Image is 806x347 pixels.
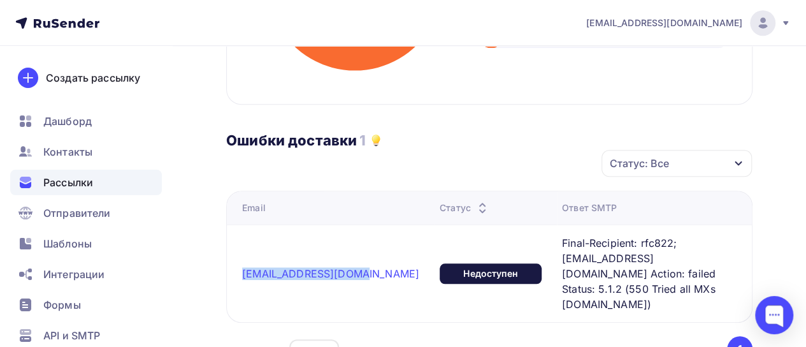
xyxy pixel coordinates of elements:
h3: 1 [359,131,366,149]
a: Формы [10,292,162,318]
a: Шаблоны [10,231,162,256]
div: Статус: Все [610,156,669,171]
div: Недоступен [440,263,542,284]
a: [EMAIL_ADDRESS][DOMAIN_NAME] [586,10,791,36]
span: Final-Recipient: rfc822;[EMAIL_ADDRESS][DOMAIN_NAME] Action: failed Status: 5.1.2 (550 Tried all ... [562,235,726,312]
span: Отправители [43,205,111,221]
span: Дашборд [43,114,92,129]
span: Контакты [43,144,92,159]
span: Рассылки [43,175,93,190]
div: Статус [440,202,490,214]
a: Дашборд [10,108,162,134]
div: Создать рассылку [46,70,140,85]
div: Ответ SMTP [562,202,617,214]
a: Отправители [10,200,162,226]
a: Рассылки [10,170,162,195]
h3: Ошибки доставки [226,131,357,149]
button: Статус: Все [601,149,752,177]
span: Интеграции [43,267,104,282]
span: Формы [43,297,81,313]
a: [EMAIL_ADDRESS][DOMAIN_NAME] [242,267,419,280]
a: Контакты [10,139,162,165]
span: [EMAIL_ADDRESS][DOMAIN_NAME] [586,17,742,29]
span: API и SMTP [43,328,100,343]
span: Шаблоны [43,236,92,251]
div: Email [242,202,266,214]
